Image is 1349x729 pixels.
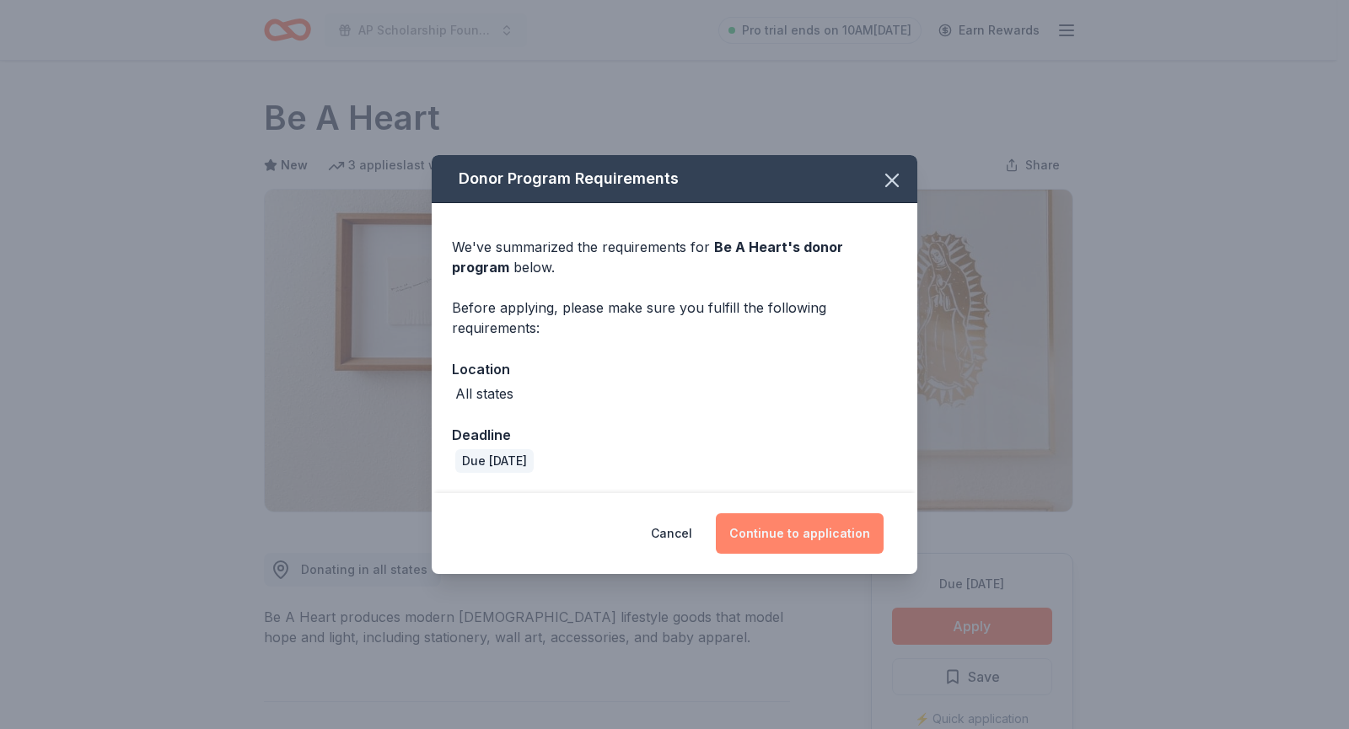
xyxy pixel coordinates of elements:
[455,383,513,404] div: All states
[452,358,897,380] div: Location
[452,424,897,446] div: Deadline
[716,513,884,554] button: Continue to application
[452,237,897,277] div: We've summarized the requirements for below.
[651,513,692,554] button: Cancel
[455,449,534,473] div: Due [DATE]
[432,155,917,203] div: Donor Program Requirements
[452,297,897,338] div: Before applying, please make sure you fulfill the following requirements:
